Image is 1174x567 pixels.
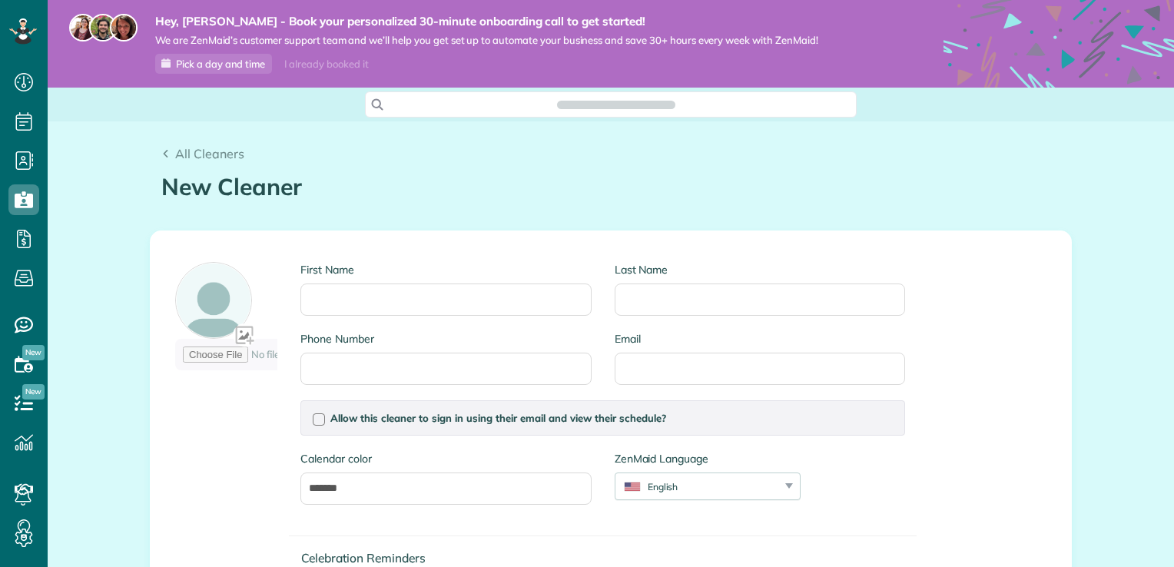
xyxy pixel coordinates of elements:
span: Allow this cleaner to sign in using their email and view their schedule? [330,412,666,424]
img: jorge-587dff0eeaa6aab1f244e6dc62b8924c3b6ad411094392a53c71c6c4a576187d.jpg [89,14,117,41]
label: Last Name [615,262,905,277]
strong: Hey, [PERSON_NAME] - Book your personalized 30-minute onboarding call to get started! [155,14,818,29]
span: Pick a day and time [176,58,265,70]
div: I already booked it [275,55,377,74]
span: We are ZenMaid’s customer support team and we’ll help you get set up to automate your business an... [155,34,818,47]
label: ZenMaid Language [615,451,801,466]
label: Phone Number [300,331,591,346]
a: Pick a day and time [155,54,272,74]
h4: Celebration Reminders [301,552,917,565]
img: maria-72a9807cf96188c08ef61303f053569d2e2a8a1cde33d635c8a3ac13582a053d.jpg [69,14,97,41]
span: All Cleaners [175,146,244,161]
label: Calendar color [300,451,591,466]
h1: New Cleaner [161,174,1060,200]
label: Email [615,331,905,346]
a: All Cleaners [161,144,244,163]
span: Search ZenMaid… [572,97,659,112]
span: New [22,384,45,400]
img: michelle-19f622bdf1676172e81f8f8fba1fb50e276960ebfe0243fe18214015130c80e4.jpg [110,14,138,41]
span: New [22,345,45,360]
div: English [615,480,781,493]
label: First Name [300,262,591,277]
